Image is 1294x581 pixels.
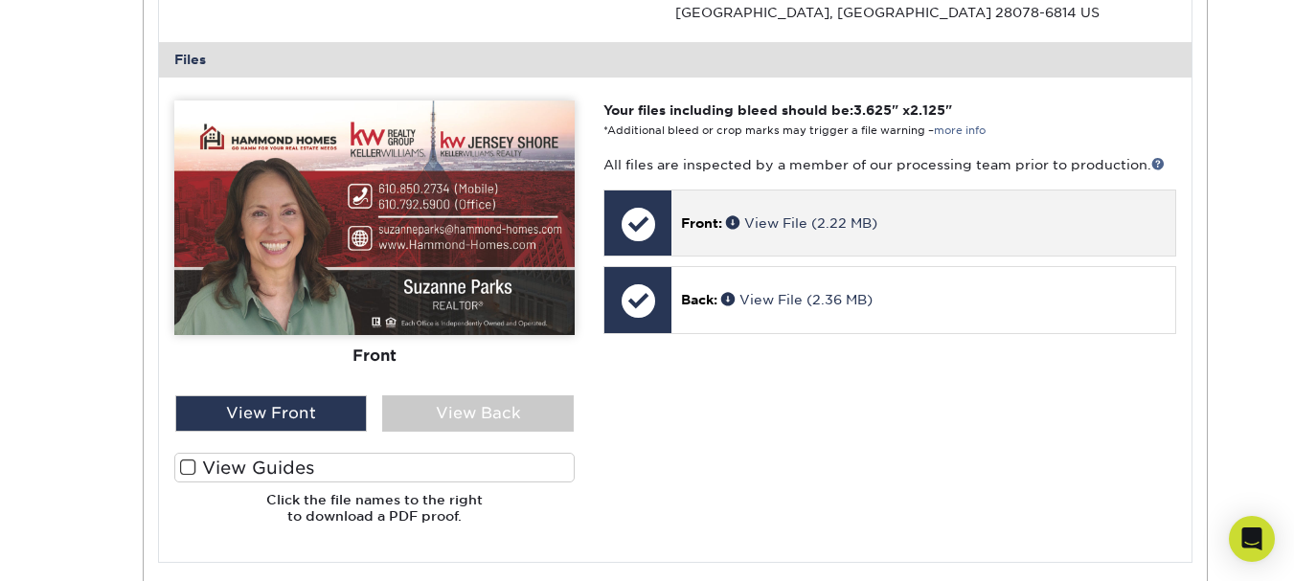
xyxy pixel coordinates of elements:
[603,102,952,118] strong: Your files including bleed should be: " x "
[603,124,986,137] small: *Additional bleed or crop marks may trigger a file warning –
[382,395,574,432] div: View Back
[1229,516,1275,562] div: Open Intercom Messenger
[721,292,873,307] a: View File (2.36 MB)
[603,155,1175,174] p: All files are inspected by a member of our processing team prior to production.
[174,334,575,376] div: Front
[681,215,722,231] span: Front:
[5,523,163,574] iframe: Google Customer Reviews
[159,42,1192,77] div: Files
[174,492,575,539] h6: Click the file names to the right to download a PDF proof.
[934,124,986,137] a: more info
[174,453,575,482] label: View Guides
[175,395,367,432] div: View Front
[910,102,945,118] span: 2.125
[726,215,877,231] a: View File (2.22 MB)
[853,102,892,118] span: 3.625
[681,292,717,307] span: Back:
